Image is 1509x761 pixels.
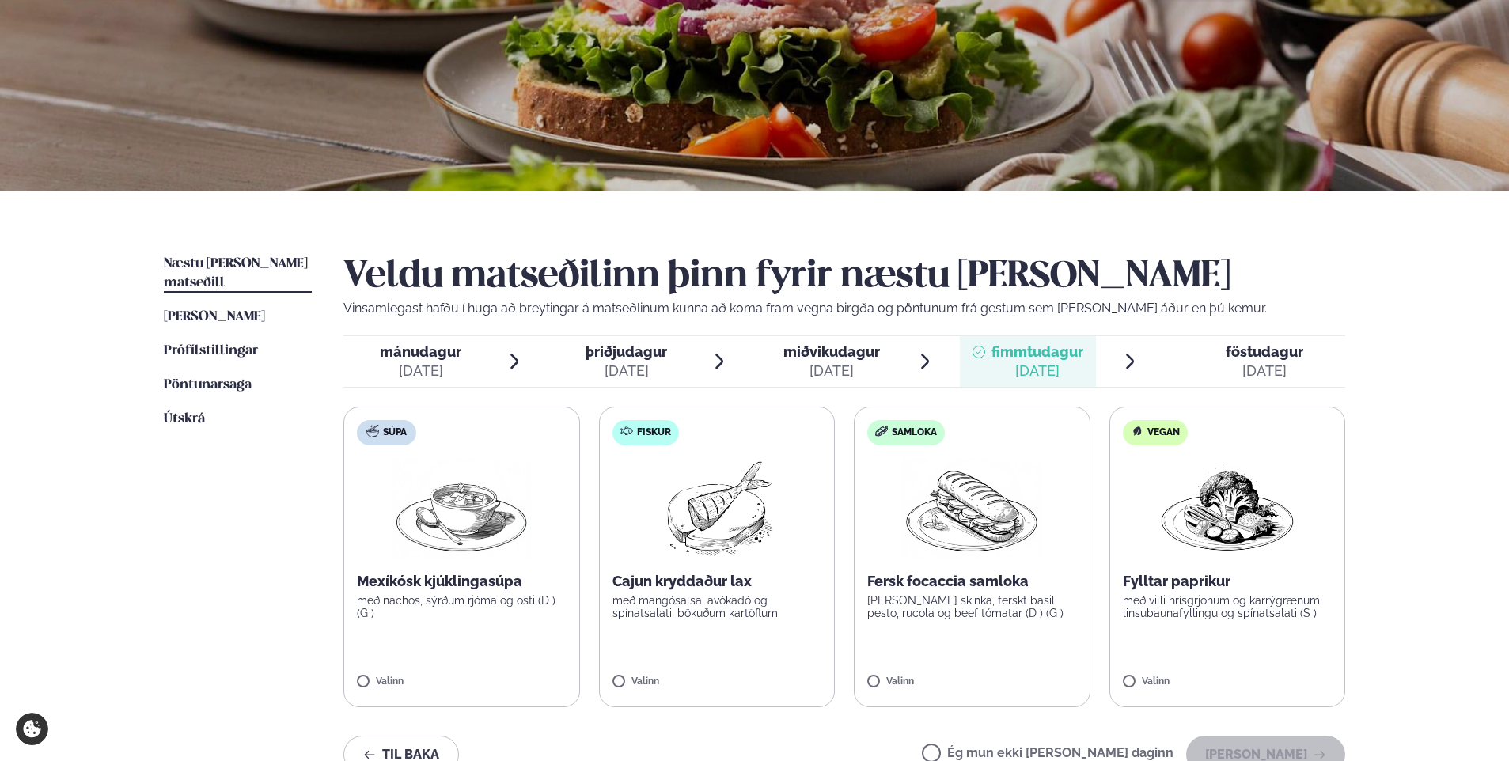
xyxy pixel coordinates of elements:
p: með villi hrísgrjónum og karrýgrænum linsubaunafyllingu og spínatsalati (S ) [1123,594,1333,619]
span: Prófílstillingar [164,344,258,358]
p: Fylltar paprikur [1123,572,1333,591]
span: Súpa [383,426,407,439]
img: sandwich-new-16px.svg [875,426,888,437]
div: [DATE] [380,362,461,380]
span: Vegan [1147,426,1180,439]
span: [PERSON_NAME] [164,310,265,324]
span: Fiskur [637,426,671,439]
p: Cajun kryddaður lax [612,572,822,591]
img: fish.svg [620,425,633,437]
img: Panini.png [902,458,1041,559]
span: mánudagur [380,343,461,360]
img: Fish.png [646,458,787,559]
img: Vegan.png [1158,458,1297,559]
span: Pöntunarsaga [164,378,252,392]
a: Næstu [PERSON_NAME] matseðill [164,255,312,293]
span: þriðjudagur [586,343,667,360]
p: Mexíkósk kjúklingasúpa [357,572,567,591]
p: Vinsamlegast hafðu í huga að breytingar á matseðlinum kunna að koma fram vegna birgða og pöntunum... [343,299,1345,318]
img: Soup.png [392,458,531,559]
img: soup.svg [366,425,379,437]
span: Næstu [PERSON_NAME] matseðill [164,257,308,290]
a: Útskrá [164,410,205,429]
span: miðvikudagur [783,343,880,360]
div: [DATE] [1226,362,1303,380]
div: [DATE] [586,362,667,380]
h2: Veldu matseðilinn þinn fyrir næstu [PERSON_NAME] [343,255,1345,299]
a: Pöntunarsaga [164,376,252,395]
div: [DATE] [783,362,880,380]
a: [PERSON_NAME] [164,308,265,327]
p: Fersk focaccia samloka [867,572,1077,591]
span: föstudagur [1226,343,1303,360]
a: Cookie settings [16,713,48,745]
div: [DATE] [991,362,1083,380]
span: Útskrá [164,412,205,426]
span: Samloka [892,426,937,439]
p: með mangósalsa, avókadó og spínatsalati, bökuðum kartöflum [612,594,822,619]
p: [PERSON_NAME] skinka, ferskt basil pesto, rucola og beef tómatar (D ) (G ) [867,594,1077,619]
a: Prófílstillingar [164,342,258,361]
img: Vegan.svg [1131,425,1143,437]
p: með nachos, sýrðum rjóma og osti (D ) (G ) [357,594,567,619]
span: fimmtudagur [991,343,1083,360]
